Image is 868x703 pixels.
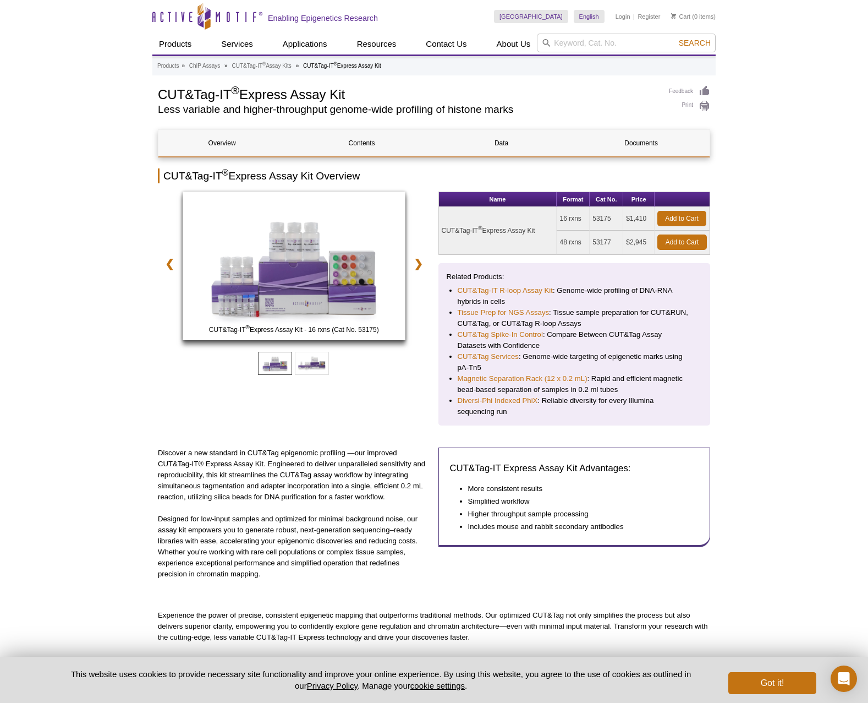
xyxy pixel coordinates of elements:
[679,39,711,47] span: Search
[439,192,557,207] th: Name
[458,285,553,296] a: CUT&Tag-IT R-loop Assay Kit
[623,192,655,207] th: Price
[185,324,403,335] span: CUT&Tag-IT Express Assay Kit - 16 rxns (Cat No. 53175)
[158,168,710,183] h2: CUT&Tag-IT Express Assay Kit Overview
[468,521,688,532] li: Includes mouse and rabbit secondary antibodies
[224,63,228,69] li: »
[537,34,716,52] input: Keyword, Cat. No.
[458,373,587,384] a: Magnetic Separation Rack (12 x 0.2 mL)
[728,672,816,694] button: Got it!
[638,13,660,20] a: Register
[222,168,229,177] sup: ®
[616,13,630,20] a: Login
[189,61,221,71] a: ChIP Assays
[438,130,565,156] a: Data
[268,13,378,23] h2: Enabling Epigenetics Research
[657,211,706,226] a: Add to Cart
[152,34,198,55] a: Products
[671,10,716,23] li: (0 items)
[458,395,691,417] li: : Reliable diversity for every Illumina sequencing run
[158,251,182,276] a: ❮
[158,654,710,665] p: CUT&Tag-IT Express Assay Kit is designed to work with fresh or frozen cell samples, and will work...
[182,63,185,69] li: »
[246,324,250,330] sup: ®
[671,13,676,19] img: Your Cart
[276,34,334,55] a: Applications
[231,84,239,96] sup: ®
[633,10,635,23] li: |
[468,483,688,494] li: More consistent results
[468,496,688,507] li: Simplified workflow
[458,285,691,307] li: : Genome-wide profiling of DNA-RNA hybrids in cells
[490,34,537,55] a: About Us
[478,225,482,231] sup: ®
[578,130,705,156] a: Documents
[458,351,519,362] a: CUT&Tag Services
[419,34,473,55] a: Contact Us
[158,105,658,115] h2: Less variable and higher-throughput genome-wide profiling of histone marks
[601,655,702,663] a: Tissue Prep for NGS Assays kit
[158,448,430,503] p: Discover a new standard in CUT&Tag epigenomic profiling —our improved CUT&Tag-IT® Express Assay K...
[458,351,691,373] li: : Genome-wide targeting of epigenetic marks using pA-Tn5
[158,610,710,643] p: Experience the power of precise, consistent epigenetic mapping that outperforms traditional metho...
[334,61,337,67] sup: ®
[590,231,623,254] td: 53177
[557,231,590,254] td: 48 rxns
[158,130,285,156] a: Overview
[447,271,702,282] p: Related Products:
[158,85,658,102] h1: CUT&Tag-IT Express Assay Kit
[669,100,710,112] a: Print
[468,509,688,520] li: Higher throughput sample processing
[296,63,299,69] li: »
[52,668,710,691] p: This website uses cookies to provide necessary site functionality and improve your online experie...
[623,207,655,231] td: $1,410
[157,61,179,71] a: Products
[410,681,465,690] button: cookie settings
[350,34,403,55] a: Resources
[590,207,623,231] td: 53175
[657,235,707,250] a: Add to Cart
[458,329,543,340] a: CUT&Tag Spike-In Control
[623,231,655,254] td: $2,945
[232,61,291,71] a: CUT&Tag-IT®Assay Kits
[303,63,381,69] li: CUT&Tag-IT Express Assay Kit
[494,10,568,23] a: [GEOGRAPHIC_DATA]
[557,192,590,207] th: Format
[831,666,857,692] div: Open Intercom Messenger
[439,207,557,254] td: CUT&Tag-IT Express Assay Kit
[574,10,605,23] a: English
[406,251,430,276] a: ❯
[183,192,405,340] img: CUT&Tag-IT Express Assay Kit - 16 rxns
[450,462,699,475] h3: CUT&Tag-IT Express Assay Kit Advantages:
[458,307,550,318] a: Tissue Prep for NGS Assays
[675,38,714,48] button: Search
[557,207,590,231] td: 16 rxns
[458,395,538,406] a: Diversi-Phi Indexed PhiX
[158,514,430,580] p: Designed for low-input samples and optimized for minimal background noise, our assay kit empowers...
[671,13,690,20] a: Cart
[307,681,358,690] a: Privacy Policy
[215,34,260,55] a: Services
[458,307,691,329] li: : Tissue sample preparation for CUT&RUN, CUT&Tag, or CUT&Tag R-loop Assays
[262,61,266,67] sup: ®
[298,130,425,156] a: Contents
[458,373,691,395] li: : Rapid and efficient magnetic bead-based separation of samples in 0.2 ml tubes
[590,192,623,207] th: Cat No.
[669,85,710,97] a: Feedback
[183,192,405,344] a: CUT&Tag-IT Express Assay Kit - 16 rxns
[458,329,691,351] li: : Compare Between CUT&Tag Assay Datasets with Confidence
